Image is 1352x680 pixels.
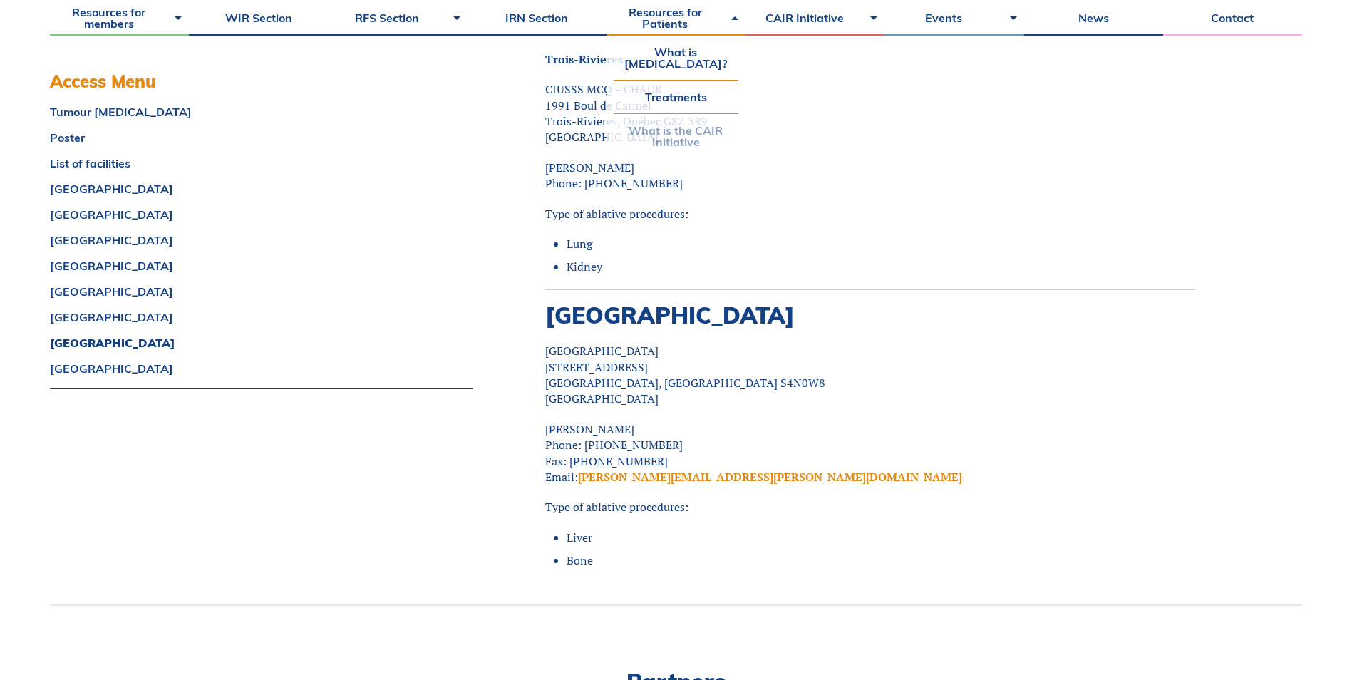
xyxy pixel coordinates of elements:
[545,160,1195,192] p: [PERSON_NAME] Phone: [PHONE_NUMBER]
[50,183,473,195] a: [GEOGRAPHIC_DATA]
[50,260,473,272] a: [GEOGRAPHIC_DATA]
[545,421,1195,485] p: [PERSON_NAME] Phone: [PHONE_NUMBER] Fax: [PHONE_NUMBER] Email:
[567,236,1195,252] li: Lung
[50,106,473,118] a: Tumour [MEDICAL_DATA]
[50,363,473,374] a: [GEOGRAPHIC_DATA]
[50,235,473,246] a: [GEOGRAPHIC_DATA]
[50,337,473,349] a: [GEOGRAPHIC_DATA]
[545,302,1195,329] h2: [GEOGRAPHIC_DATA]
[614,114,738,158] a: What is the CAIR Initiative
[545,206,1195,222] p: Type of ablative procedures:
[567,530,1195,545] li: Liver
[50,71,473,92] h3: Access Menu
[50,158,473,169] a: List of facilities
[50,311,473,323] a: [GEOGRAPHIC_DATA]
[545,81,1195,145] p: CIUSSS MCQ – CHAUR 1991 Boul de Carmel Trois-Rivieres, Québec G8Z 3R9 [GEOGRAPHIC_DATA]
[567,259,1195,274] li: Kidney
[614,81,738,113] a: Treatments
[545,343,1195,407] p: [STREET_ADDRESS] [GEOGRAPHIC_DATA], [GEOGRAPHIC_DATA] S4N0W8 [GEOGRAPHIC_DATA]
[614,36,738,80] a: What is [MEDICAL_DATA]?
[578,469,962,485] a: [PERSON_NAME][EMAIL_ADDRESS][PERSON_NAME][DOMAIN_NAME]
[567,552,1195,568] li: Bone
[545,499,1195,515] p: Type of ablative procedures:
[50,286,473,297] a: [GEOGRAPHIC_DATA]
[545,51,623,67] strong: Trois-Rivieres
[50,209,473,220] a: [GEOGRAPHIC_DATA]
[545,343,659,359] span: [GEOGRAPHIC_DATA]
[50,132,473,143] a: Poster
